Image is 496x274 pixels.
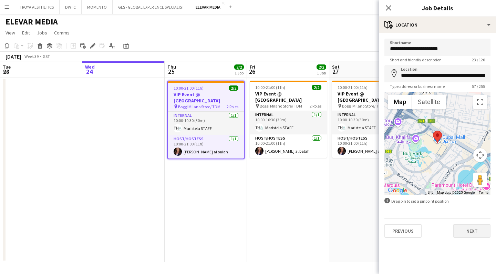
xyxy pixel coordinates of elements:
button: DWTC [60,0,82,14]
span: 26 [249,68,255,75]
app-card-role: Internal1/110:00-10:30 (30m)Maristela STAFF [168,112,244,135]
app-card-role: Host/Hostess1/110:00-21:00 (11h)[PERSON_NAME] al balah [168,135,244,159]
span: 57 / 255 [466,84,490,89]
span: Fri [250,64,255,70]
h3: VIP Event @ [GEOGRAPHIC_DATA] [168,91,244,104]
span: Jobs [37,30,47,36]
a: Open this area in Google Maps (opens a new window) [386,186,409,195]
div: 1 Job [317,70,326,75]
app-job-card: 10:00-21:00 (11h)2/2VIP Event @ [GEOGRAPHIC_DATA] Boggi Milano Store/ TDM2 RolesInternal1/110:00-... [250,81,327,158]
span: 2/2 [312,85,321,90]
button: MOMENTO [82,0,113,14]
img: Google [386,186,409,195]
button: Show street map [388,95,412,109]
h3: Job Details [379,3,496,12]
a: Comms [51,28,72,37]
span: Boggi Milano Store/ TDM [178,104,220,109]
a: Jobs [34,28,50,37]
span: Wed [85,64,95,70]
span: 10:00-21:00 (11h) [338,85,368,90]
span: View [6,30,15,36]
a: View [3,28,18,37]
a: Edit [19,28,33,37]
span: Tue [3,64,11,70]
span: 2 Roles [227,104,238,109]
span: Type address or business name [384,84,450,89]
span: 10:00-21:00 (11h) [255,85,285,90]
app-job-card: 10:00-21:00 (11h)2/2VIP Event @ [GEOGRAPHIC_DATA] Boggi Milano Store/ TDM2 RolesInternal1/110:00-... [332,81,409,158]
button: Next [453,224,490,238]
span: Sat [332,64,340,70]
app-card-role: Host/Hostess1/110:00-21:00 (11h)[PERSON_NAME] al balah [332,134,409,158]
span: 2/2 [229,85,238,91]
div: Location [379,17,496,33]
span: 23 [2,68,11,75]
span: Comms [54,30,70,36]
button: GES - GLOBAL EXPERIENCE SPECIALIST [113,0,190,14]
h3: VIP Event @ [GEOGRAPHIC_DATA] [332,91,409,103]
app-card-role: Internal1/110:00-10:30 (30m)Maristela STAFF [332,111,409,134]
h3: VIP Event @ [GEOGRAPHIC_DATA] [250,91,327,103]
app-job-card: 10:00-21:00 (11h)2/2VIP Event @ [GEOGRAPHIC_DATA] Boggi Milano Store/ TDM2 RolesInternal1/110:00-... [167,81,245,159]
button: Previous [384,224,422,238]
span: 27 [331,68,340,75]
span: 23 / 120 [466,57,490,62]
div: Drag pin to set a pinpoint position [384,198,490,204]
span: Boggi Milano Store/ TDM [260,103,302,109]
span: Boggi Milano Store/ TDM [342,103,384,109]
button: Show satellite imagery [412,95,446,109]
span: 2/2 [234,64,244,70]
button: Toggle fullscreen view [473,95,487,109]
div: [DATE] [6,53,21,60]
app-card-role: Host/Hostess1/110:00-21:00 (11h)[PERSON_NAME] al balah [250,134,327,158]
span: 25 [166,68,176,75]
div: 1 Job [235,70,244,75]
span: Map data ©2025 Google [437,191,475,194]
span: Thu [167,64,176,70]
span: 2 Roles [310,103,321,109]
app-card-role: Internal1/110:00-10:30 (30m)Maristela STAFF [250,111,327,134]
button: Map camera controls [473,148,487,162]
button: ELEVAR MEDIA [190,0,226,14]
button: TROYA AESTHETICS [14,0,60,14]
a: Terms (opens in new tab) [479,191,488,194]
span: 10:00-21:00 (11h) [174,85,204,91]
div: GST [43,54,50,59]
span: Short and friendly description [384,57,447,62]
span: 24 [84,68,95,75]
span: Week 39 [23,54,40,59]
span: 2/2 [317,64,326,70]
h1: ELEVAR MEDIA [6,17,58,27]
span: Edit [22,30,30,36]
button: Drag Pegman onto the map to open Street View [473,173,487,187]
button: Keyboard shortcuts [428,190,433,195]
